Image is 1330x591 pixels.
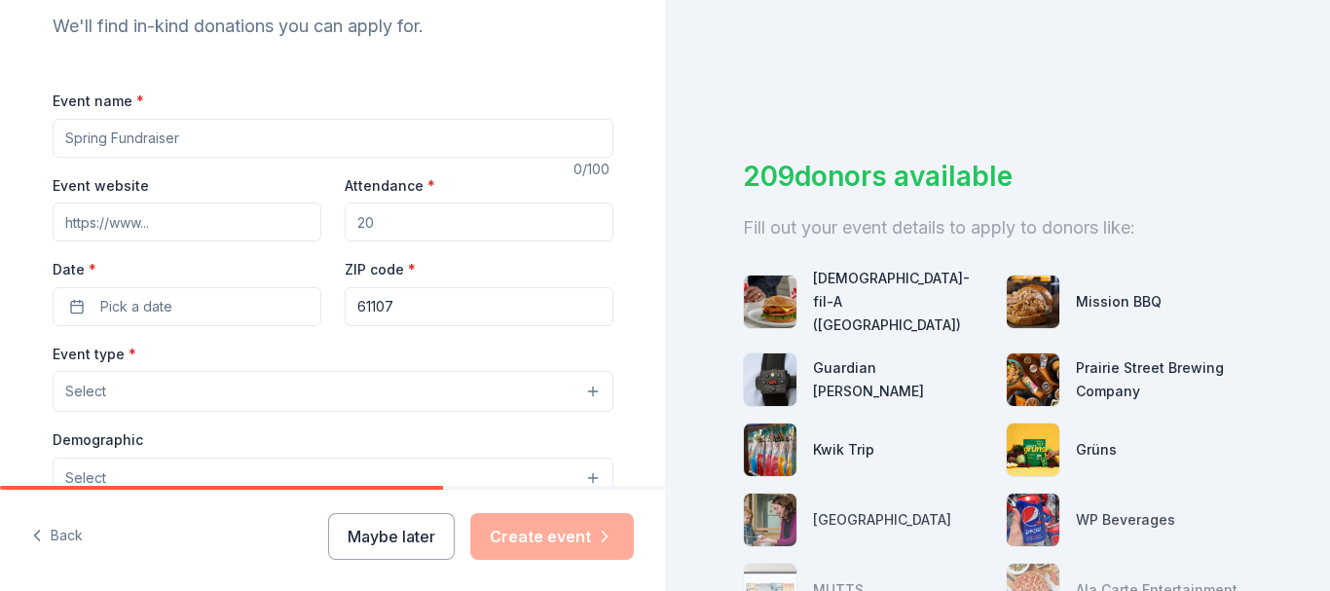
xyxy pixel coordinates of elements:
div: Fill out your event details to apply to donors like: [743,212,1252,243]
div: Grüns [1076,438,1117,462]
input: 20 [345,203,613,241]
label: Event website [53,176,149,196]
label: Date [53,260,321,279]
div: 0 /100 [573,158,613,181]
div: 209 donors available [743,156,1252,197]
div: Mission BBQ [1076,290,1162,314]
label: Event name [53,92,144,111]
span: Pick a date [100,295,172,318]
input: 12345 (U.S. only) [345,287,613,326]
div: We'll find in-kind donations you can apply for. [53,11,613,42]
img: photo for Grüns [1007,424,1059,476]
div: Prairie Street Brewing Company [1076,356,1253,403]
label: Attendance [345,176,435,196]
span: Select [65,466,106,490]
label: Demographic [53,430,143,450]
img: photo for Kwik Trip [744,424,796,476]
img: photo for Chick-fil-A (Rockford) [744,276,796,328]
img: photo for Mission BBQ [1007,276,1059,328]
input: Spring Fundraiser [53,119,613,158]
button: Select [53,458,613,499]
button: Maybe later [328,513,455,560]
label: ZIP code [345,260,416,279]
img: photo for Guardian Angel Device [744,353,796,406]
div: Kwik Trip [813,438,874,462]
span: Select [65,380,106,403]
label: Event type [53,345,136,364]
button: Pick a date [53,287,321,326]
input: https://www... [53,203,321,241]
button: Select [53,371,613,412]
img: photo for Prairie Street Brewing Company [1007,353,1059,406]
div: Guardian [PERSON_NAME] [813,356,990,403]
div: [DEMOGRAPHIC_DATA]-fil-A ([GEOGRAPHIC_DATA]) [813,267,990,337]
button: Back [31,516,83,557]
